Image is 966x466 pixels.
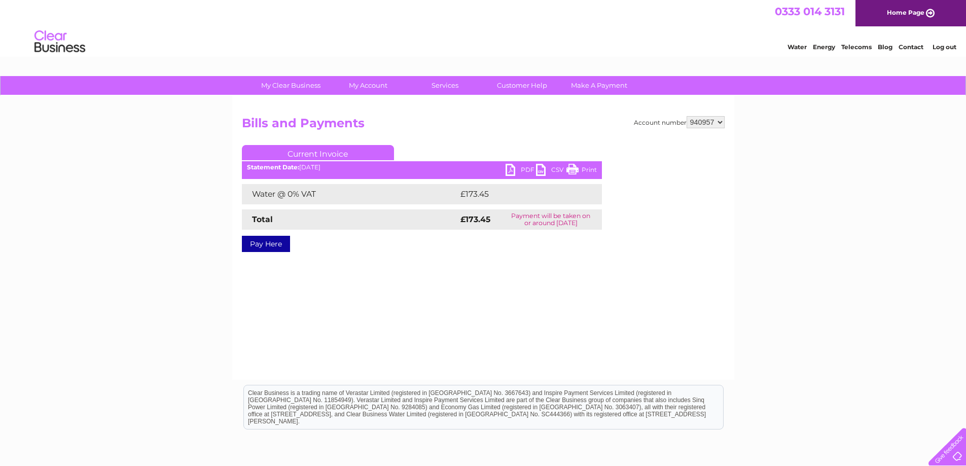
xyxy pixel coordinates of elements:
div: [DATE] [242,164,602,171]
a: Make A Payment [557,76,641,95]
a: Energy [813,43,835,51]
a: 0333 014 3131 [775,5,845,18]
a: Customer Help [480,76,564,95]
a: Blog [878,43,892,51]
td: Water @ 0% VAT [242,184,458,204]
a: Current Invoice [242,145,394,160]
a: My Account [326,76,410,95]
div: Account number [634,116,725,128]
a: CSV [536,164,566,178]
div: Clear Business is a trading name of Verastar Limited (registered in [GEOGRAPHIC_DATA] No. 3667643... [244,6,723,49]
a: Telecoms [841,43,872,51]
strong: £173.45 [460,214,490,224]
h2: Bills and Payments [242,116,725,135]
b: Statement Date: [247,163,299,171]
td: Payment will be taken on or around [DATE] [500,209,602,230]
a: Print [566,164,597,178]
strong: Total [252,214,273,224]
a: Pay Here [242,236,290,252]
a: PDF [506,164,536,178]
td: £173.45 [458,184,583,204]
a: Contact [899,43,923,51]
img: logo.png [34,26,86,57]
a: Services [403,76,487,95]
a: Water [788,43,807,51]
a: My Clear Business [249,76,333,95]
a: Log out [933,43,956,51]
